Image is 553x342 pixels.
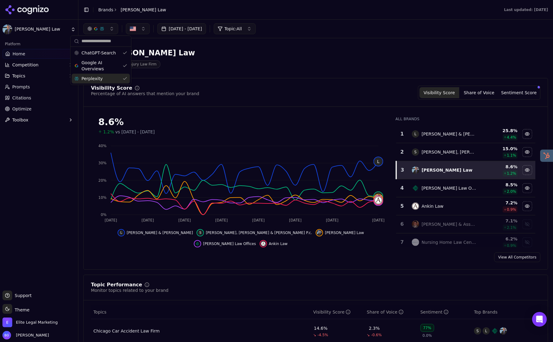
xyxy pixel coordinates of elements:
span: Perplexity [81,76,103,82]
div: 14.6% [314,325,327,331]
img: malman law [374,195,383,203]
div: Sentiment [420,309,449,315]
div: 7.2 % [481,200,517,206]
div: [PERSON_NAME] Law [108,48,195,58]
button: Competition [2,60,76,70]
a: Citations [2,93,76,103]
img: clifford law offices [412,184,419,192]
button: Show john j. malm & associates data [522,219,532,229]
span: [PERSON_NAME] & [PERSON_NAME] [127,230,193,235]
button: Hide ankin law data [522,201,532,211]
div: Nursing Home Law Center [422,239,477,245]
span: ↘ [367,333,370,337]
div: 1 [399,130,406,138]
button: Hide clifford law offices data [522,183,532,193]
span: 1.1 % [507,153,517,158]
img: US [130,26,136,32]
img: ankin law [261,241,266,246]
span: 0.0% [423,333,432,338]
span: Topics [12,73,25,79]
span: Prompts [12,84,30,90]
button: Open user button [2,331,49,340]
button: Hide salvi, schostok & pritchard p.c. data [197,229,312,236]
span: Elite Legal Marketing [16,320,58,325]
span: Topics [93,309,107,315]
tspan: [DATE] [372,218,385,222]
img: Malman Law [2,24,12,34]
img: clifford law offices [195,241,200,246]
div: 8.5 % [481,182,517,188]
div: 6 [399,221,406,228]
tr: 7nursing home law centerNursing Home Law Center6.2%0.9%Show nursing home law center data [396,233,536,251]
div: 4 [399,184,406,192]
a: Home [2,49,76,59]
div: Suggestions [70,47,131,85]
button: Show nursing home law center data [522,237,532,247]
span: Citations [12,95,31,101]
div: 6.2 % [481,236,517,242]
div: 25.8 % [481,128,517,134]
span: [PERSON_NAME] Law [325,230,364,235]
span: L [483,327,490,335]
span: S [412,148,419,156]
button: [DATE] - [DATE] [157,23,206,34]
div: Ankin Law [422,203,444,209]
img: ankin law [374,196,383,205]
span: L [374,157,383,166]
span: Support [12,292,32,299]
span: [PERSON_NAME] [13,333,49,338]
button: Share of Voice [459,87,499,98]
tspan: 10% [98,195,107,200]
button: Hide malman law data [316,229,364,236]
span: L [412,130,419,138]
th: shareOfVoice [364,305,418,319]
span: 1.2 % [507,171,517,176]
tspan: [DATE] [215,218,228,222]
span: Optimize [12,106,32,112]
div: Visibility Score [91,86,132,91]
button: Hide salvi, schostok & pritchard p.c. data [522,147,532,157]
a: Brands [98,7,113,12]
a: View All Competitors [494,252,540,262]
span: 0.9 % [507,243,517,248]
span: S [374,192,383,201]
img: malman law [500,327,507,335]
span: S [198,230,203,235]
div: Monitor topics related to your brand [91,287,168,293]
span: Toolbox [12,117,28,123]
img: malman law [317,230,322,235]
th: visibilityScore [311,305,364,319]
nav: breadcrumb [98,7,166,13]
div: [PERSON_NAME], [PERSON_NAME] & [PERSON_NAME] P.c. [422,149,477,155]
th: sentiment [418,305,472,319]
a: Optimize [2,104,76,114]
tspan: [DATE] [179,218,191,222]
span: 2.1 % [507,225,517,230]
span: Google AI Overviews [81,60,120,72]
span: Home [13,51,25,57]
button: Topics [2,71,76,81]
div: Chicago Car Accident Law Firm [93,328,160,334]
button: Open organization switcher [2,318,58,327]
div: 5 [399,203,406,210]
div: 7.1 % [481,218,517,224]
th: Topics [91,305,311,319]
div: [PERSON_NAME] Law Offices [422,185,477,191]
span: Personal Injury Law Firm [108,60,160,68]
tr: 2S[PERSON_NAME], [PERSON_NAME] & [PERSON_NAME] P.c.15.0%1.1%Hide salvi, schostok & pritchard p.c.... [396,143,536,161]
button: Sentiment Score [499,87,539,98]
img: Brian Gomez [2,331,11,340]
div: Last updated: [DATE] [504,7,548,12]
span: ↘ [313,333,316,337]
button: Hide levin & perconti data [118,229,193,236]
span: Topic: All [224,26,242,32]
img: john j. malm & associates [412,221,419,228]
div: Open Intercom Messenger [532,312,547,327]
div: 3 [399,166,406,174]
span: S [474,327,481,335]
div: 15.0 % [481,146,517,152]
tspan: [DATE] [141,218,154,222]
div: All Brands [396,117,536,121]
div: 7 [399,239,406,246]
tspan: [DATE] [252,218,265,222]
